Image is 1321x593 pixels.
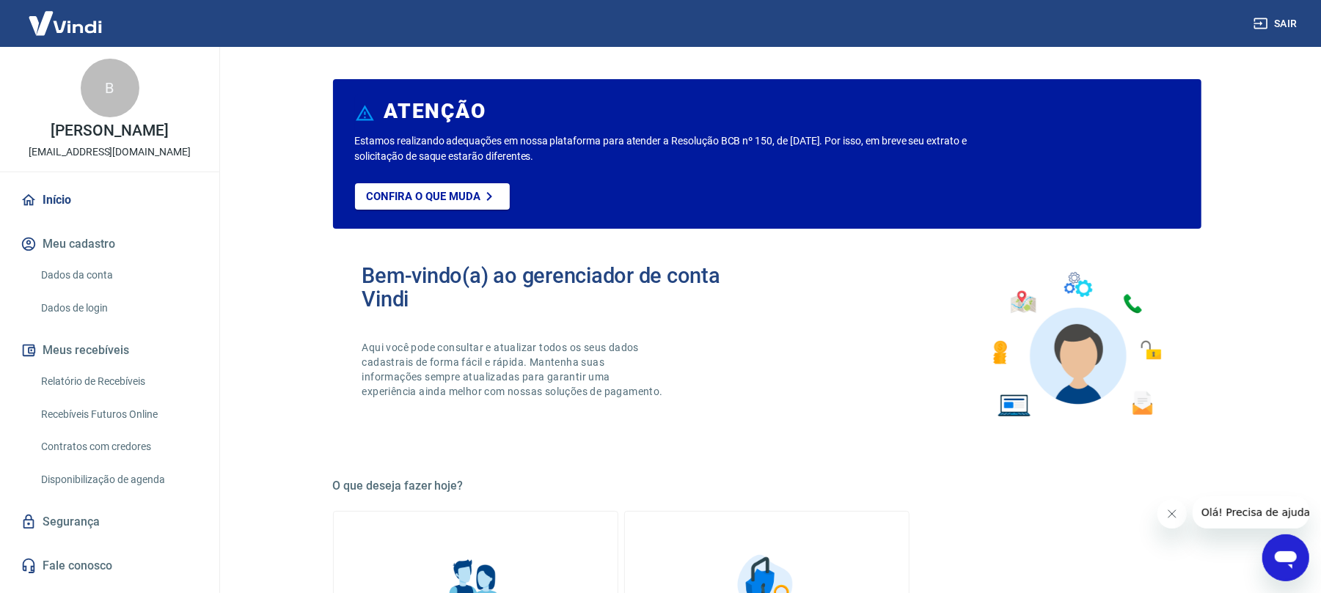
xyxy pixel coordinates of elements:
a: Dados da conta [35,260,202,290]
p: Aqui você pode consultar e atualizar todos os seus dados cadastrais de forma fácil e rápida. Mant... [362,340,666,399]
iframe: Botão para abrir a janela de mensagens [1262,534,1309,581]
iframe: Mensagem da empresa [1193,496,1309,528]
button: Meu cadastro [18,228,202,260]
button: Sair [1251,10,1303,37]
a: Segurança [18,506,202,538]
img: Imagem de um avatar masculino com diversos icones exemplificando as funcionalidades do gerenciado... [980,264,1172,426]
img: Vindi [18,1,113,45]
button: Meus recebíveis [18,334,202,367]
a: Confira o que muda [355,183,510,210]
span: Olá! Precisa de ajuda? [9,10,123,22]
p: Estamos realizando adequações em nossa plataforma para atender a Resolução BCB nº 150, de [DATE].... [355,133,1014,164]
h2: Bem-vindo(a) ao gerenciador de conta Vindi [362,264,767,311]
a: Início [18,184,202,216]
iframe: Fechar mensagem [1157,499,1187,528]
a: Relatório de Recebíveis [35,367,202,397]
a: Contratos com credores [35,432,202,462]
h5: O que deseja fazer hoje? [333,479,1201,493]
p: Confira o que muda [367,190,480,203]
a: Disponibilização de agenda [35,465,202,495]
p: [EMAIL_ADDRESS][DOMAIN_NAME] [29,144,191,160]
h6: ATENÇÃO [384,104,486,119]
a: Fale conosco [18,550,202,582]
a: Dados de login [35,293,202,323]
p: [PERSON_NAME] [51,123,168,139]
a: Recebíveis Futuros Online [35,399,202,430]
div: B [81,59,139,117]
